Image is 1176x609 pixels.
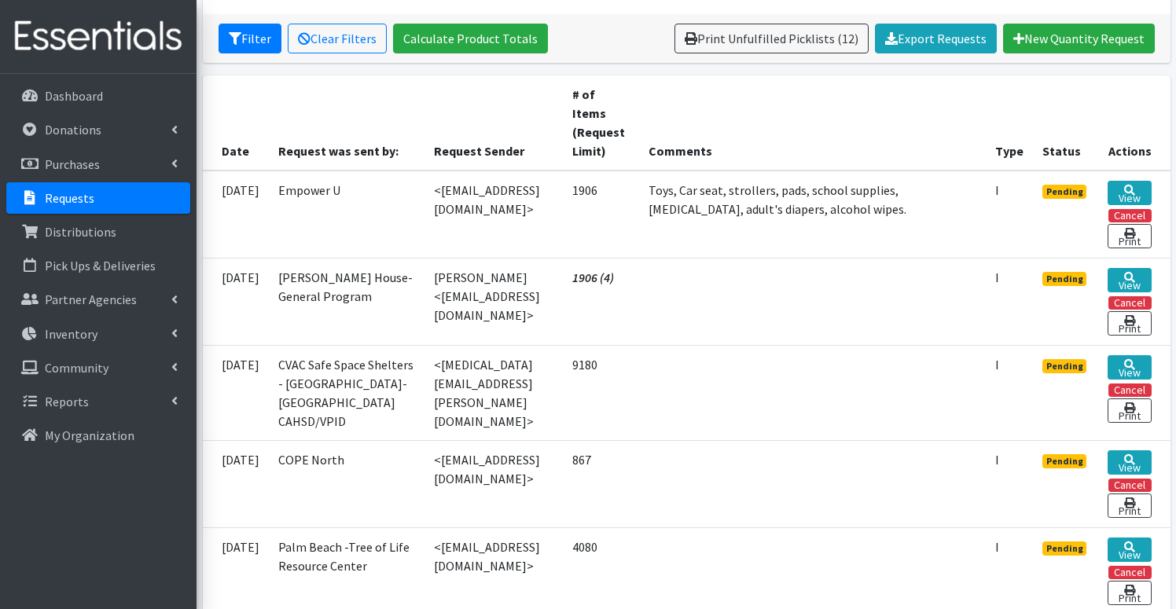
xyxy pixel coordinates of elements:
[424,440,563,527] td: <[EMAIL_ADDRESS][DOMAIN_NAME]>
[563,345,639,440] td: 9180
[45,88,103,104] p: Dashboard
[1108,224,1151,248] a: Print
[6,80,190,112] a: Dashboard
[6,149,190,180] a: Purchases
[1108,566,1152,579] button: Cancel
[269,171,424,259] td: Empower U
[1108,311,1151,336] a: Print
[1108,181,1151,205] a: View
[45,156,100,172] p: Purchases
[45,292,137,307] p: Partner Agencies
[1042,185,1087,199] span: Pending
[563,440,639,527] td: 867
[6,114,190,145] a: Donations
[45,122,101,138] p: Donations
[45,427,134,443] p: My Organization
[1108,398,1151,423] a: Print
[45,258,156,273] p: Pick Ups & Deliveries
[6,386,190,417] a: Reports
[995,539,999,555] abbr: Individual
[6,250,190,281] a: Pick Ups & Deliveries
[45,190,94,206] p: Requests
[6,182,190,214] a: Requests
[563,171,639,259] td: 1906
[6,216,190,248] a: Distributions
[674,24,869,53] a: Print Unfulfilled Picklists (12)
[45,394,89,409] p: Reports
[1108,581,1151,605] a: Print
[269,345,424,440] td: CVAC Safe Space Shelters - [GEOGRAPHIC_DATA]- [GEOGRAPHIC_DATA] CAHSD/VPID
[995,357,999,372] abbr: Individual
[45,224,116,240] p: Distributions
[1003,24,1155,53] a: New Quantity Request
[563,258,639,345] td: 1906 (4)
[995,452,999,468] abbr: Individual
[1108,268,1151,292] a: View
[203,345,269,440] td: [DATE]
[1108,450,1151,475] a: View
[875,24,997,53] a: Export Requests
[203,75,269,171] th: Date
[639,75,986,171] th: Comments
[219,24,281,53] button: Filter
[1108,355,1151,380] a: View
[269,440,424,527] td: COPE North
[639,171,986,259] td: Toys, Car seat, strollers, pads, school supplies, [MEDICAL_DATA], adult's diapers, alcohol wipes.
[269,258,424,345] td: [PERSON_NAME] House-General Program
[45,326,97,342] p: Inventory
[269,75,424,171] th: Request was sent by:
[1033,75,1099,171] th: Status
[1042,272,1087,286] span: Pending
[6,352,190,383] a: Community
[995,270,999,285] abbr: Individual
[1042,541,1087,556] span: Pending
[1108,479,1152,492] button: Cancel
[393,24,548,53] a: Calculate Product Totals
[424,171,563,259] td: <[EMAIL_ADDRESS][DOMAIN_NAME]>
[1108,209,1152,222] button: Cancel
[6,10,190,63] img: HumanEssentials
[1108,493,1151,518] a: Print
[203,440,269,527] td: [DATE]
[1098,75,1170,171] th: Actions
[203,171,269,259] td: [DATE]
[1108,296,1152,310] button: Cancel
[1108,537,1151,562] a: View
[1042,359,1087,373] span: Pending
[424,258,563,345] td: [PERSON_NAME] <[EMAIL_ADDRESS][DOMAIN_NAME]>
[45,360,108,376] p: Community
[6,284,190,315] a: Partner Agencies
[6,318,190,350] a: Inventory
[288,24,387,53] a: Clear Filters
[203,258,269,345] td: [DATE]
[563,75,639,171] th: # of Items (Request Limit)
[1042,454,1087,468] span: Pending
[986,75,1033,171] th: Type
[995,182,999,198] abbr: Individual
[424,345,563,440] td: <[MEDICAL_DATA][EMAIL_ADDRESS][PERSON_NAME][DOMAIN_NAME]>
[424,75,563,171] th: Request Sender
[6,420,190,451] a: My Organization
[1108,383,1152,397] button: Cancel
